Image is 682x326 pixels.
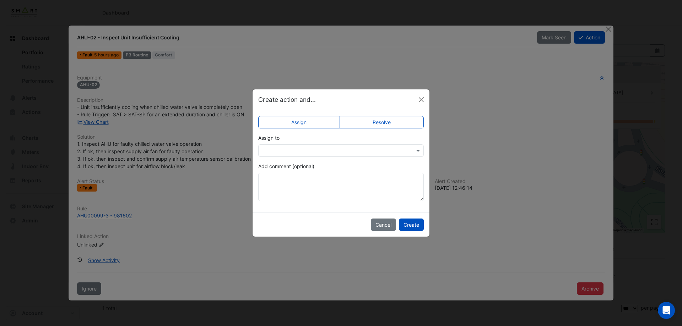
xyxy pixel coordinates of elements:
label: Resolve [340,116,424,128]
button: Create [399,219,424,231]
button: Cancel [371,219,396,231]
label: Add comment (optional) [258,162,314,170]
div: Open Intercom Messenger [658,302,675,319]
h5: Create action and... [258,95,316,104]
button: Close [416,94,427,105]
label: Assign [258,116,340,128]
label: Assign to [258,134,280,142]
